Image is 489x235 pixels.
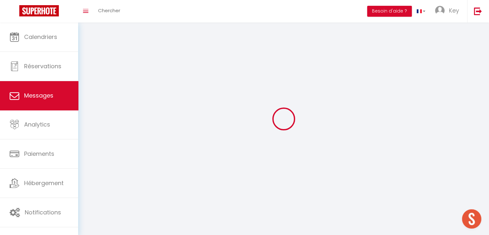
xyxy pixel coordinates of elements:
span: Key [449,6,459,14]
span: Réservations [24,62,61,70]
span: Hébergement [24,179,64,187]
span: Paiements [24,150,54,158]
button: Besoin d'aide ? [367,6,412,17]
img: ... [435,6,445,15]
img: logout [474,7,482,15]
span: Calendriers [24,33,57,41]
span: Notifications [25,208,61,216]
div: Open chat [462,209,481,229]
span: Analytics [24,120,50,128]
span: Chercher [98,7,120,14]
span: Messages [24,91,53,99]
img: Super Booking [19,5,59,16]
